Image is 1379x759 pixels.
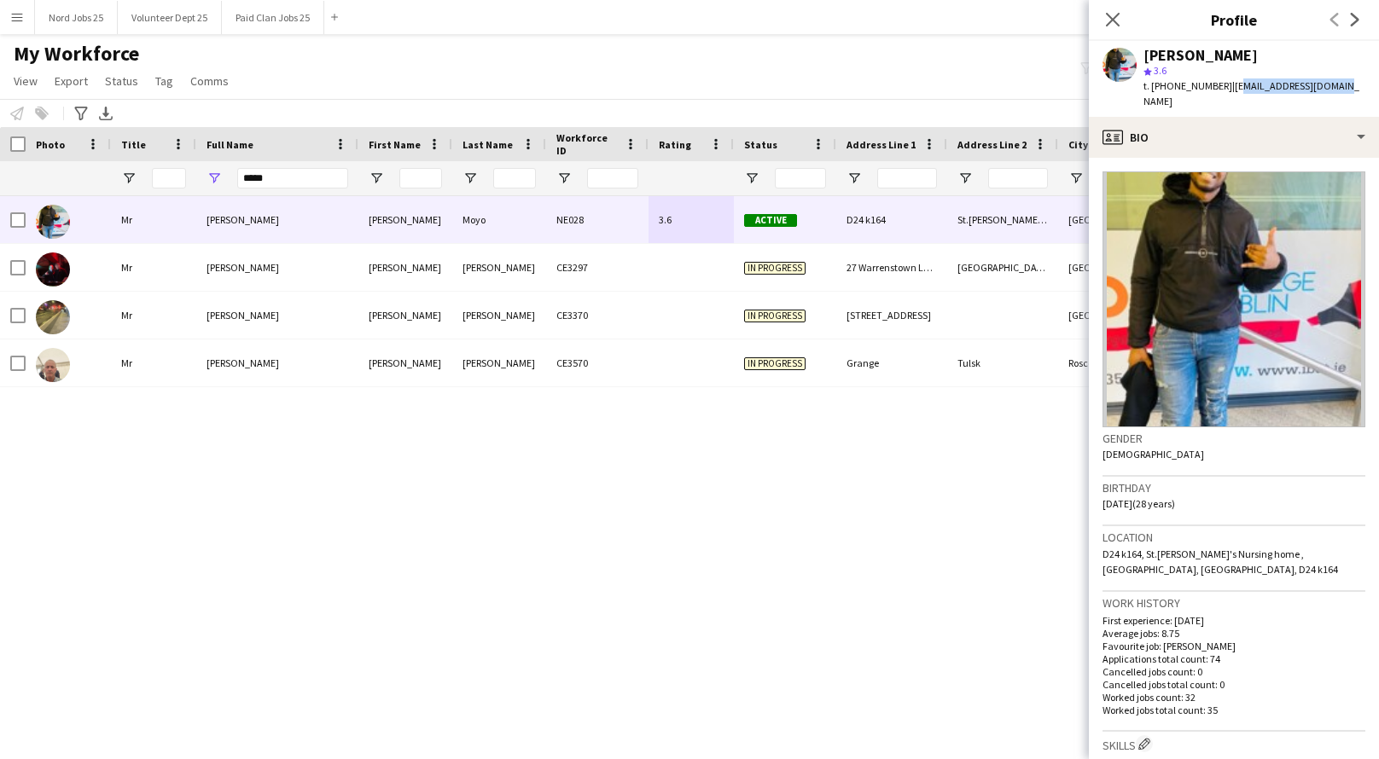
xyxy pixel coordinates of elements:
[36,300,70,334] img: Kalvin Sweeney
[1103,448,1204,461] span: [DEMOGRAPHIC_DATA]
[1103,530,1365,545] h3: Location
[1143,48,1258,63] div: [PERSON_NAME]
[957,171,973,186] button: Open Filter Menu
[1103,704,1365,716] p: Worked jobs total count: 35
[744,262,806,275] span: In progress
[222,1,324,34] button: Paid Clan Jobs 25
[183,70,236,92] a: Comms
[493,168,536,188] input: Last Name Filter Input
[207,138,253,151] span: Full Name
[847,171,862,186] button: Open Filter Menu
[744,357,806,370] span: In progress
[369,138,421,151] span: First Name
[1103,665,1365,678] p: Cancelled jobs count: 0
[836,196,947,243] div: D24 k164
[775,168,826,188] input: Status Filter Input
[836,292,947,339] div: [STREET_ADDRESS]
[556,171,572,186] button: Open Filter Menu
[1143,79,1232,92] span: t. [PHONE_NUMBER]
[1068,138,1088,151] span: City
[1103,171,1365,427] img: Crew avatar or photo
[1103,480,1365,495] h3: Birthday
[121,138,146,151] span: Title
[369,171,384,186] button: Open Filter Menu
[1103,640,1365,652] p: Favourite job: [PERSON_NAME]
[877,168,937,188] input: Address Line 1 Filter Input
[1068,171,1084,186] button: Open Filter Menu
[1058,339,1161,386] div: Roscommon
[7,70,44,92] a: View
[947,244,1058,291] div: [GEOGRAPHIC_DATA]
[649,196,734,243] div: 3.6
[48,70,95,92] a: Export
[111,292,196,339] div: Mr
[207,171,222,186] button: Open Filter Menu
[1103,652,1365,665] p: Applications total count: 74
[207,261,279,274] span: [PERSON_NAME]
[744,138,777,151] span: Status
[1089,117,1379,158] div: Bio
[1089,9,1379,31] h3: Profile
[452,339,546,386] div: [PERSON_NAME]
[14,73,38,89] span: View
[1058,292,1161,339] div: [GEOGRAPHIC_DATA]
[36,205,70,239] img: Alvin Nqoba Moyo
[957,138,1027,151] span: Address Line 2
[1103,614,1365,627] p: First experience: [DATE]
[1154,64,1167,77] span: 3.6
[587,168,638,188] input: Workforce ID Filter Input
[1103,595,1365,611] h3: Work history
[358,244,452,291] div: [PERSON_NAME]
[463,138,513,151] span: Last Name
[452,244,546,291] div: [PERSON_NAME]
[111,244,196,291] div: Mr
[452,292,546,339] div: [PERSON_NAME]
[152,168,186,188] input: Title Filter Input
[358,339,452,386] div: [PERSON_NAME]
[237,168,348,188] input: Full Name Filter Input
[836,244,947,291] div: 27 Warrenstown Lawn
[1058,244,1161,291] div: [GEOGRAPHIC_DATA] 15
[1103,431,1365,446] h3: Gender
[744,171,759,186] button: Open Filter Menu
[947,339,1058,386] div: Tulsk
[105,73,138,89] span: Status
[36,138,65,151] span: Photo
[36,252,70,287] img: Kalvin Eli
[207,356,279,369] span: [PERSON_NAME]
[988,168,1048,188] input: Address Line 2 Filter Input
[35,1,118,34] button: Nord Jobs 25
[546,196,649,243] div: NE028
[847,138,916,151] span: Address Line 1
[399,168,442,188] input: First Name Filter Input
[1103,678,1365,691] p: Cancelled jobs total count: 0
[1103,627,1365,640] p: Average jobs: 8.75
[96,103,116,124] app-action-btn: Export XLSX
[1103,497,1175,510] span: [DATE] (28 years)
[452,196,546,243] div: Moyo
[659,138,691,151] span: Rating
[556,131,618,157] span: Workforce ID
[155,73,173,89] span: Tag
[1103,735,1365,753] h3: Skills
[1103,691,1365,704] p: Worked jobs count: 32
[55,73,88,89] span: Export
[744,214,797,227] span: Active
[1143,79,1359,107] span: | [EMAIL_ADDRESS][DOMAIN_NAME]
[111,196,196,243] div: Mr
[190,73,229,89] span: Comms
[546,292,649,339] div: CE3370
[546,244,649,291] div: CE3297
[1103,548,1338,576] span: D24 k164, St.[PERSON_NAME]'s Nursing home , [GEOGRAPHIC_DATA], [GEOGRAPHIC_DATA], D24 k164
[98,70,145,92] a: Status
[358,196,452,243] div: [PERSON_NAME]
[1058,196,1161,243] div: [GEOGRAPHIC_DATA]
[71,103,91,124] app-action-btn: Advanced filters
[14,41,139,67] span: My Workforce
[36,348,70,382] img: Patrick Galvin
[111,339,196,386] div: Mr
[358,292,452,339] div: [PERSON_NAME]
[207,309,279,322] span: [PERSON_NAME]
[118,1,222,34] button: Volunteer Dept 25
[947,196,1058,243] div: St.[PERSON_NAME]'s Nursing home , [GEOGRAPHIC_DATA]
